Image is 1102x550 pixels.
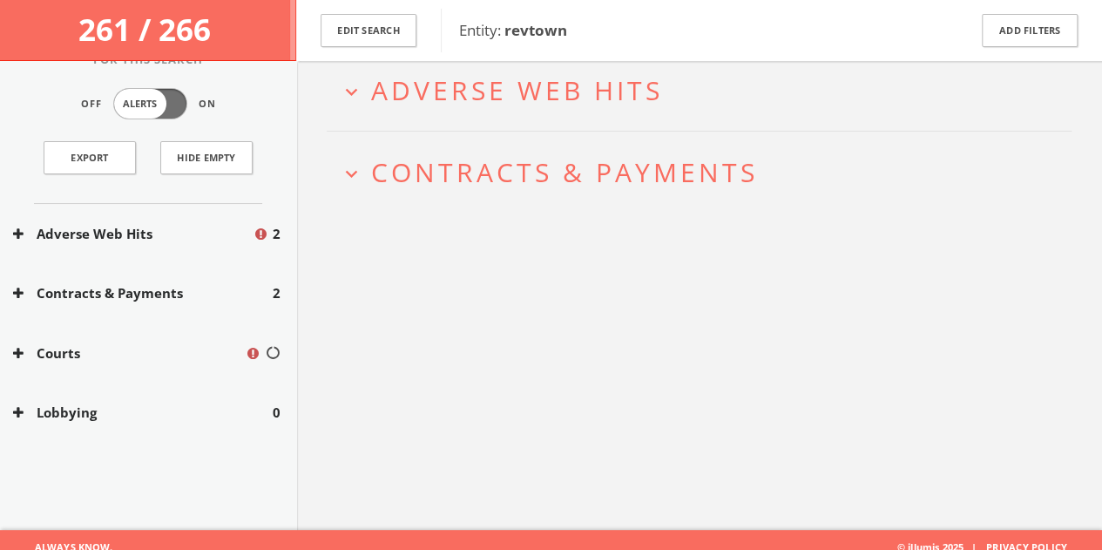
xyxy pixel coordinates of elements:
[13,403,273,423] button: Lobbying
[13,343,245,363] button: Courts
[273,403,281,423] span: 0
[982,14,1078,48] button: Add Filters
[340,162,363,186] i: expand_more
[273,224,281,244] span: 2
[13,283,273,303] button: Contracts & Payments
[371,72,663,108] span: Adverse Web Hits
[459,20,567,40] span: Entity:
[340,76,1072,105] button: expand_moreAdverse Web Hits
[321,14,416,48] button: Edit Search
[199,97,216,112] span: On
[371,154,758,190] span: Contracts & Payments
[78,9,218,50] span: 261 / 266
[504,20,567,40] b: revtown
[81,97,102,112] span: Off
[340,80,363,104] i: expand_more
[273,283,281,303] span: 2
[340,158,1072,187] button: expand_moreContracts & Payments
[13,224,253,244] button: Adverse Web Hits
[44,141,136,174] a: Export
[160,141,253,174] button: Hide Empty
